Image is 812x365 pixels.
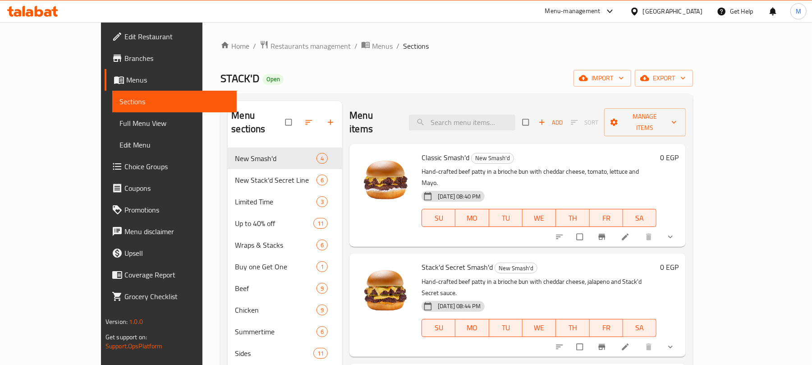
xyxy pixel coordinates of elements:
[263,75,284,83] span: Open
[105,177,237,199] a: Coupons
[642,73,686,84] span: export
[280,114,299,131] span: Select all sections
[321,112,342,132] button: Add section
[228,321,342,342] div: Summertime6
[235,153,317,164] div: New Smash'd
[124,204,229,215] span: Promotions
[489,319,523,337] button: TU
[317,198,327,206] span: 3
[666,342,675,351] svg: Show Choices
[228,169,342,191] div: New Stack'd Secret Line6
[263,74,284,85] div: Open
[493,212,519,225] span: TU
[660,151,679,164] h6: 0 EGP
[639,337,661,357] button: delete
[228,191,342,213] div: Limited Time3
[317,306,327,314] span: 9
[235,261,317,272] span: Buy one Get One
[590,209,623,227] button: FR
[493,321,519,334] span: TU
[590,319,623,337] button: FR
[105,26,237,47] a: Edit Restaurant
[556,319,589,337] button: TH
[422,319,455,337] button: SU
[357,261,414,319] img: Stack'd Secret Smash'd
[643,6,702,16] div: [GEOGRAPHIC_DATA]
[621,342,632,351] a: Edit menu item
[235,305,317,315] span: Chicken
[592,337,614,357] button: Branch-specific-item
[313,218,328,229] div: items
[105,156,237,177] a: Choice Groups
[112,134,237,156] a: Edit Menu
[434,302,484,310] span: [DATE] 08:44 PM
[106,340,163,352] a: Support.OpsPlatform
[422,276,656,299] p: Hand-crafted beef patty in a brioche bun with cheddar cheese, jalapeno and Stack'd Secret sauce.
[228,256,342,277] div: Buy one Get One1
[106,331,147,343] span: Get support on:
[536,116,565,129] span: Add item
[556,209,589,227] button: TH
[660,261,679,273] h6: 0 EGP
[228,342,342,364] div: Sides11
[627,321,653,334] span: SA
[560,212,586,225] span: TH
[235,326,317,337] span: Summertime
[105,199,237,221] a: Promotions
[105,264,237,286] a: Coverage Report
[235,196,317,207] span: Limited Time
[313,348,328,359] div: items
[112,91,237,112] a: Sections
[235,240,317,250] span: Wraps & Stacks
[112,112,237,134] a: Full Menu View
[317,328,327,336] span: 6
[550,227,571,247] button: sort-choices
[235,175,317,185] div: New Stack'd Secret Line
[409,115,515,130] input: search
[573,70,631,87] button: import
[611,111,679,134] span: Manage items
[124,248,229,259] span: Upsell
[231,109,285,136] h2: Menu sections
[119,139,229,150] span: Edit Menu
[105,286,237,307] a: Grocery Checklist
[639,227,661,247] button: delete
[220,68,259,88] span: STACK'D
[666,232,675,241] svg: Show Choices
[623,209,656,227] button: SA
[593,321,619,334] span: FR
[235,218,313,229] span: Up to 40% off
[523,319,556,337] button: WE
[317,153,328,164] div: items
[565,116,604,129] span: Select section first
[124,269,229,280] span: Coverage Report
[253,41,256,51] li: /
[627,212,653,225] span: SA
[317,261,328,272] div: items
[124,31,229,42] span: Edit Restaurant
[317,305,328,315] div: items
[228,277,342,299] div: Beef9
[235,348,313,359] span: Sides
[317,241,327,249] span: 6
[403,41,429,51] span: Sections
[604,108,686,136] button: Manage items
[317,176,327,185] span: 6
[317,284,327,293] span: 9
[459,321,485,334] span: MO
[119,118,229,129] span: Full Menu View
[550,337,571,357] button: sort-choices
[471,153,514,164] div: New Smash'd
[124,53,229,64] span: Branches
[571,338,590,356] span: Select to update
[314,219,327,228] span: 11
[317,283,328,294] div: items
[422,209,455,227] button: SU
[235,283,317,294] div: Beef
[271,41,351,51] span: Restaurants management
[317,326,328,337] div: items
